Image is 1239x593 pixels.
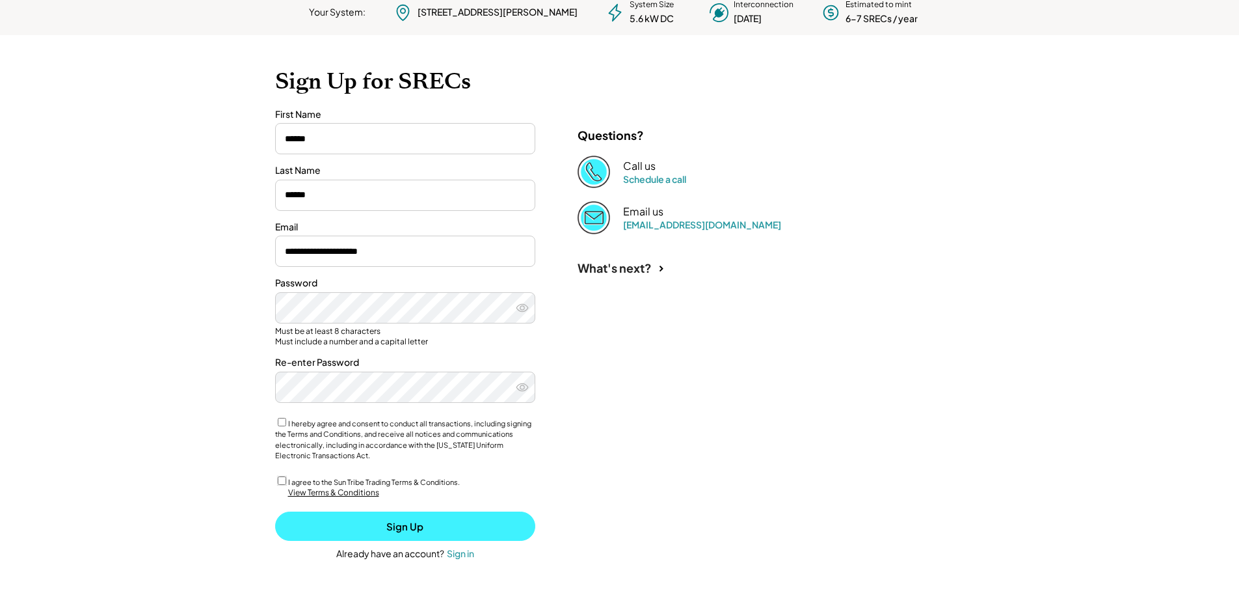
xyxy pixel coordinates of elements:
img: Email%202%403x.png [578,201,610,234]
div: 5.6 kW DC [630,12,674,25]
div: Your System: [309,6,366,19]
div: [DATE] [734,12,762,25]
div: Email us [623,205,663,219]
div: Re-enter Password [275,356,535,369]
div: View Terms & Conditions [288,488,379,499]
div: [STREET_ADDRESS][PERSON_NAME] [418,6,578,19]
h1: Sign Up for SRECs [275,68,965,95]
div: Must be at least 8 characters Must include a number and a capital letter [275,326,535,346]
div: First Name [275,108,535,121]
div: Email [275,221,535,234]
div: Already have an account? [336,547,444,560]
div: What's next? [578,260,652,275]
img: Phone%20copy%403x.png [578,156,610,188]
button: Sign Up [275,512,535,541]
div: Password [275,277,535,290]
div: 6-7 SRECs / year [846,12,918,25]
div: Last Name [275,164,535,177]
label: I hereby agree and consent to conduct all transactions, including signing the Terms and Condition... [275,419,531,460]
div: Call us [623,159,656,173]
a: [EMAIL_ADDRESS][DOMAIN_NAME] [623,219,781,230]
div: Questions? [578,128,644,143]
a: Schedule a call [623,173,686,185]
label: I agree to the Sun Tribe Trading Terms & Conditions. [288,478,460,486]
div: Sign in [447,547,474,559]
